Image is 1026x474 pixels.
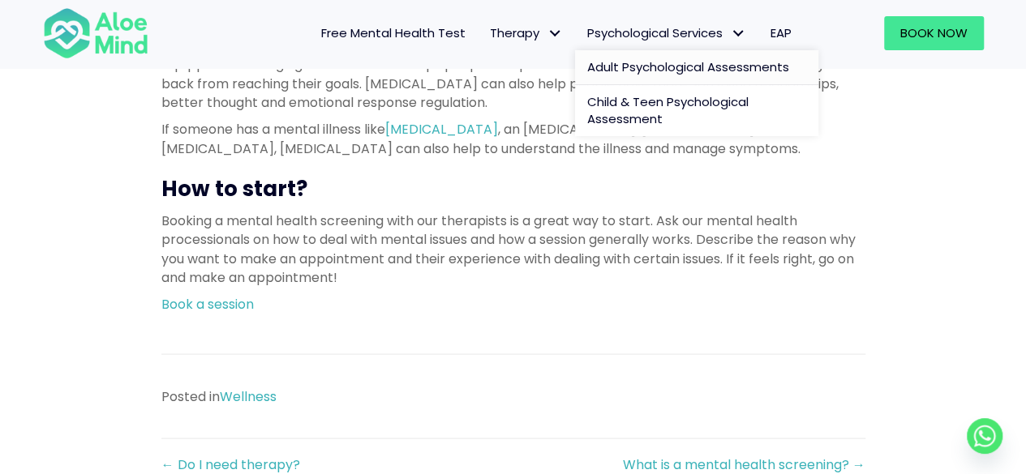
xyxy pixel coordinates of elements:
[321,24,466,41] span: Free Mental Health Test
[575,16,758,50] a: Psychological ServicesPsychological Services: submenu
[161,119,865,156] p: If someone has a mental illness like , an [MEDICAL_DATA], [MEDICAL_DATA], or [MEDICAL_DATA], [MED...
[170,16,804,50] nav: Menu
[220,386,277,405] a: Wellness
[587,24,746,41] span: Psychological Services
[161,173,307,203] strong: How to start?
[884,16,984,50] a: Book Now
[900,24,968,41] span: Book Now
[967,418,1002,454] a: Whatsapp
[478,16,575,50] a: TherapyTherapy: submenu
[587,58,789,75] span: Adult Psychological Assessments
[623,455,865,473] a: What is a mental health screening? →
[575,50,818,85] a: Adult Psychological Assessments
[771,24,792,41] span: EAP
[490,24,563,41] span: Therapy
[161,455,865,473] nav: Posts
[161,294,254,313] a: Book a session
[543,22,567,45] span: Therapy: submenu
[309,16,478,50] a: Free Mental Health Test
[43,6,148,60] img: Aloe mind Logo
[161,455,300,473] a: ← Do I need therapy?
[575,85,818,137] a: Child & Teen Psychological Assessment
[758,16,804,50] a: EAP
[727,22,750,45] span: Psychological Services: submenu
[385,119,498,138] a: [MEDICAL_DATA]
[587,93,749,128] span: Child & Teen Psychological Assessment
[161,386,865,405] div: Posted in
[161,211,865,286] p: Booking a mental health screening with our therapists is a great way to start. Ask our mental hea...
